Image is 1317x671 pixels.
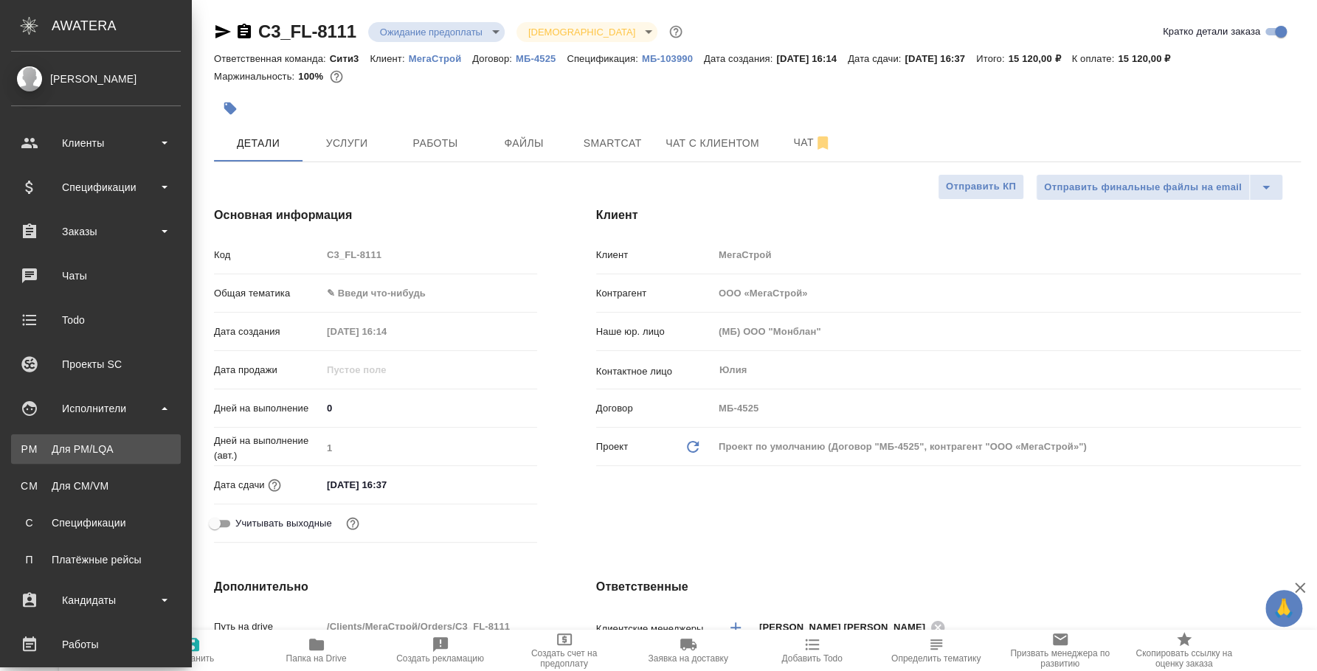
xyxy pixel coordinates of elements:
[1008,53,1071,64] p: 15 120,00 ₽
[11,633,181,656] div: Работы
[52,11,192,41] div: AWATERA
[330,53,370,64] p: Сити3
[1293,626,1296,629] button: Open
[874,630,998,671] button: Определить тематику
[214,324,322,339] p: Дата создания
[400,134,471,153] span: Работы
[11,545,181,574] a: ППлатёжные рейсы
[18,552,173,567] div: Платёжные рейсы
[255,630,378,671] button: Папка на Drive
[235,23,253,41] button: Скопировать ссылку
[713,321,1301,342] input: Пустое поле
[516,22,657,42] div: Ожидание предоплаты
[516,53,567,64] p: МБ-4525
[214,206,537,224] h4: Основная информация
[596,622,713,636] p: Клиентские менеджеры
[11,220,181,243] div: Заказы
[409,53,473,64] p: МегаСтрой
[777,133,848,152] span: Чат
[704,53,776,64] p: Дата создания:
[376,26,487,38] button: Ожидание предоплаты
[713,244,1301,265] input: Пустое поле
[214,578,537,596] h4: Дополнительно
[368,22,505,42] div: Ожидание предоплаты
[1163,24,1260,39] span: Кратко детали заказа
[759,620,934,635] span: [PERSON_NAME] [PERSON_NAME]
[409,52,473,64] a: МегаСтрой
[891,653,981,664] span: Определить тематику
[718,610,753,645] button: Добавить менеджера
[214,286,322,301] p: Общая тематика
[1265,590,1302,627] button: 🙏
[286,653,347,664] span: Папка на Drive
[214,363,322,378] p: Дата продажи
[759,618,950,636] div: [PERSON_NAME] [PERSON_NAME]
[322,321,451,342] input: Пустое поле
[235,516,332,531] span: Учитывать выходные
[1118,53,1181,64] p: 15 120,00 ₽
[648,653,727,664] span: Заявка на доставку
[18,479,173,493] div: Для CM/VM
[322,281,537,306] div: ✎ Введи что-нибудь
[214,434,322,463] p: Дней на выполнение (авт.)
[1122,630,1246,671] button: Скопировать ссылку на оценку заказа
[642,52,704,64] a: МБ-103990
[11,176,181,198] div: Спецификации
[4,626,188,663] a: Работы
[713,434,1301,459] div: Проект по умолчанию (Договор "МБ-4525", контрагент "ООО «МегаСтрой»")
[214,401,322,416] p: Дней на выполнение
[322,244,537,265] input: Пустое поле
[1131,648,1237,669] span: Скопировать ссылку на оценку заказа
[596,324,713,339] p: Наше юр. лицо
[814,134,832,152] svg: Отписаться
[298,71,327,82] p: 100%
[322,616,537,637] input: Пустое поле
[502,630,626,671] button: Создать счет на предоплату
[976,53,1008,64] p: Итого:
[781,653,842,664] span: Добавить Todo
[776,53,848,64] p: [DATE] 16:14
[214,619,322,634] p: Путь на drive
[596,248,713,263] p: Клиент
[750,630,874,671] button: Добавить Todo
[946,178,1016,195] span: Отправить КП
[214,92,246,125] button: Добавить тэг
[11,508,181,538] a: ССпецификации
[511,648,618,669] span: Создать счет на предоплату
[596,439,629,454] p: Проект
[214,71,298,82] p: Маржинальность:
[666,134,759,153] span: Чат с клиентом
[1036,174,1250,201] button: Отправить финальные файлы на email
[327,286,519,301] div: ✎ Введи что-нибудь
[938,174,1024,200] button: Отправить КП
[170,653,215,664] span: Сохранить
[322,474,451,496] input: ✎ Введи что-нибудь
[1071,53,1118,64] p: К оплате:
[311,134,382,153] span: Услуги
[131,630,255,671] button: Сохранить
[214,248,322,263] p: Код
[848,53,905,64] p: Дата сдачи:
[396,653,484,664] span: Создать рекламацию
[322,397,537,419] input: ✎ Введи что-нибудь
[577,134,648,153] span: Smartcat
[322,359,451,380] input: Пустое поле
[4,257,188,294] a: Чаты
[713,397,1301,419] input: Пустое поле
[4,346,188,383] a: Проекты SC
[524,26,640,38] button: [DEMOGRAPHIC_DATA]
[596,578,1301,596] h4: Ответственные
[18,515,173,530] div: Спецификации
[370,53,408,64] p: Клиент:
[11,589,181,611] div: Кандидаты
[11,397,181,420] div: Исполнители
[214,478,265,493] p: Дата сдачи
[11,434,181,464] a: PMДля PM/LQA
[11,132,181,154] div: Клиенты
[322,437,537,459] input: Пустое поле
[18,442,173,456] div: Для PM/LQA
[378,630,502,671] button: Создать рекламацию
[1044,179,1242,196] span: Отправить финальные файлы на email
[327,67,346,86] button: 0.00 RUB;
[998,630,1122,671] button: Призвать менеджера по развитию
